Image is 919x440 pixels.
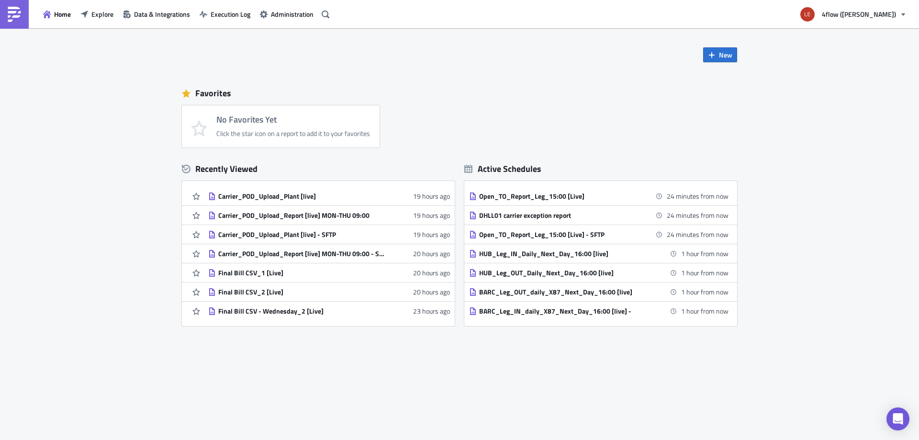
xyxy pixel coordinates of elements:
div: HUB_Leg_OUT_Daily_Next_Day_16:00 [live] [479,269,647,277]
div: Final Bill CSV - Wednesday_2 [Live] [218,307,386,316]
div: Active Schedules [464,163,541,174]
h4: No Favorites Yet [216,115,370,124]
button: Explore [76,7,118,22]
time: 2025-08-20 10:00 [667,229,728,239]
button: 4flow ([PERSON_NAME]) [795,4,912,25]
a: BARC_Leg_IN_daily_X87_Next_Day_16:00 [live] -1 hour from now [469,302,728,320]
div: Final Bill CSV_1 [Live] [218,269,386,277]
span: Execution Log [211,9,250,19]
time: 2025-08-19T17:23:39Z [413,210,450,220]
span: New [719,50,732,60]
a: Open_TO_Report_Leg_15:00 [Live] - SFTP24 minutes from now [469,225,728,244]
button: Data & Integrations [118,7,195,22]
img: PushMetrics [7,7,22,22]
time: 2025-08-20 11:00 [681,306,728,316]
span: Home [54,9,71,19]
div: Click the star icon on a report to add it to your favorites [216,129,370,138]
time: 2025-08-20 11:00 [681,248,728,259]
a: Carrier_POD_Upload_Report [live] MON-THU 09:00 - SFTP20 hours ago [208,244,450,263]
button: New [703,47,737,62]
div: Open Intercom Messenger [886,407,909,430]
div: Favorites [182,86,737,101]
a: Carrier_POD_Upload_Plant [live] - SFTP19 hours ago [208,225,450,244]
div: Final Bill CSV_2 [Live] [218,288,386,296]
time: 2025-08-20 10:00 [667,191,728,201]
a: Open_TO_Report_Leg_15:00 [Live]24 minutes from now [469,187,728,205]
a: HUB_Leg_OUT_Daily_Next_Day_16:00 [live]1 hour from now [469,263,728,282]
a: Carrier_POD_Upload_Report [live] MON-THU 09:0019 hours ago [208,206,450,225]
div: Carrier_POD_Upload_Report [live] MON-THU 09:00 [218,211,386,220]
button: Home [38,7,76,22]
a: Carrier_POD_Upload_Plant [live]19 hours ago [208,187,450,205]
time: 2025-08-19T16:26:07Z [413,287,450,297]
time: 2025-08-19T13:33:14Z [413,306,450,316]
div: BARC_Leg_OUT_daily_X87_Next_Day_16:00 [live] [479,288,647,296]
div: Carrier_POD_Upload_Report [live] MON-THU 09:00 - SFTP [218,249,386,258]
span: Explore [91,9,113,19]
div: DHLL01 carrier exception report [479,211,647,220]
time: 2025-08-20 11:00 [681,287,728,297]
a: Final Bill CSV - Wednesday_2 [Live]23 hours ago [208,302,450,320]
time: 2025-08-19T17:11:49Z [413,229,450,239]
a: Final Bill CSV_2 [Live]20 hours ago [208,282,450,301]
div: Recently Viewed [182,162,455,176]
time: 2025-08-19T16:26:11Z [413,268,450,278]
time: 2025-08-20 11:00 [681,268,728,278]
button: Administration [255,7,318,22]
time: 2025-08-19T17:23:53Z [413,191,450,201]
button: Execution Log [195,7,255,22]
div: HUB_Leg_IN_Daily_Next_Day_16:00 [live] [479,249,647,258]
img: Avatar [799,6,816,23]
span: 4flow ([PERSON_NAME]) [822,9,896,19]
time: 2025-08-19T16:28:31Z [413,248,450,259]
div: Open_TO_Report_Leg_15:00 [Live] - SFTP [479,230,647,239]
div: BARC_Leg_IN_daily_X87_Next_Day_16:00 [live] - [479,307,647,316]
div: Carrier_POD_Upload_Plant [live] [218,192,386,201]
a: DHLL01 carrier exception report24 minutes from now [469,206,728,225]
span: Data & Integrations [134,9,190,19]
div: Open_TO_Report_Leg_15:00 [Live] [479,192,647,201]
span: Administration [271,9,314,19]
a: HUB_Leg_IN_Daily_Next_Day_16:00 [live]1 hour from now [469,244,728,263]
div: Carrier_POD_Upload_Plant [live] - SFTP [218,230,386,239]
time: 2025-08-20 10:00 [667,210,728,220]
a: BARC_Leg_OUT_daily_X87_Next_Day_16:00 [live]1 hour from now [469,282,728,301]
a: Final Bill CSV_1 [Live]20 hours ago [208,263,450,282]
